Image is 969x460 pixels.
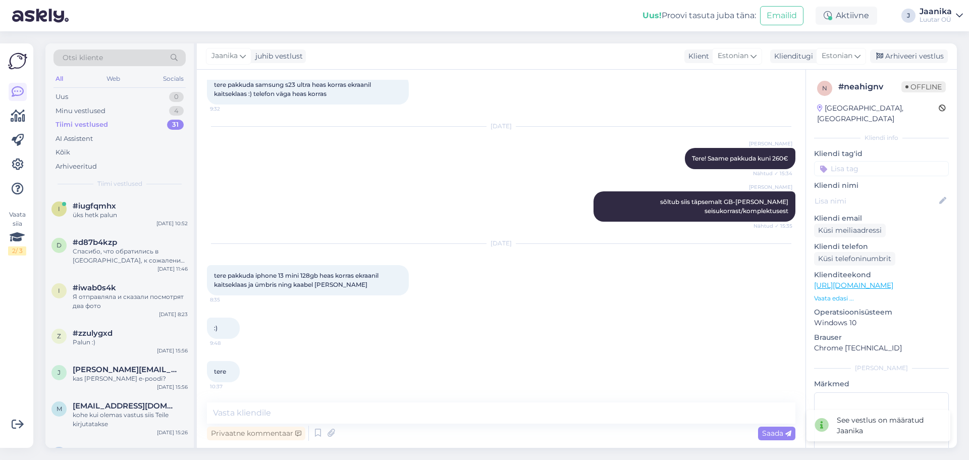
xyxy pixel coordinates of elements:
[814,379,949,389] p: Märkmed
[57,332,61,340] span: z
[749,183,792,191] span: [PERSON_NAME]
[157,347,188,354] div: [DATE] 15:56
[156,220,188,227] div: [DATE] 10:52
[57,405,62,413] span: m
[753,170,792,177] span: Nähtud ✓ 15:34
[214,368,226,375] span: tere
[814,213,949,224] p: Kliendi email
[56,92,68,102] div: Uus
[814,307,949,318] p: Operatsioonisüsteem
[63,53,103,63] span: Otsi kliente
[251,51,303,62] div: juhib vestlust
[210,339,248,347] span: 9:48
[753,222,792,230] span: Nähtud ✓ 15:35
[642,10,756,22] div: Proovi tasuta juba täna:
[920,8,952,16] div: Jaanika
[660,198,790,215] span: sõltub siis täpsemalt GB-[PERSON_NAME] seisukorrast/komplektusest
[169,92,184,102] div: 0
[901,81,946,92] span: Offline
[920,8,963,24] a: JaanikaLuutar OÜ
[157,429,188,436] div: [DATE] 15:26
[56,120,108,130] div: Tiimi vestlused
[814,180,949,191] p: Kliendi nimi
[56,147,70,158] div: Kõik
[814,224,886,237] div: Küsi meiliaadressi
[814,281,893,290] a: [URL][DOMAIN_NAME]
[73,447,113,456] span: #qt4qaanl
[73,374,188,383] div: kas [PERSON_NAME] e-poodi?
[8,210,26,255] div: Vaata siia
[210,105,248,113] span: 9:32
[816,7,877,25] div: Aktiivne
[920,16,952,24] div: Luutar OÜ
[814,133,949,142] div: Kliendi info
[56,134,93,144] div: AI Assistent
[207,427,305,440] div: Privaatne kommentaar
[770,51,813,62] div: Klienditugi
[57,241,62,249] span: d
[73,329,113,338] span: #zzulygxd
[814,343,949,353] p: Chrome [TECHNICAL_ID]
[814,252,895,266] div: Küsi telefoninumbrit
[73,292,188,311] div: Я отправляла и сказали посмотрят два фото
[814,332,949,343] p: Brauser
[169,106,184,116] div: 4
[73,411,188,429] div: kohe kui olemas vastus siis Teile kirjutatakse
[73,211,188,220] div: üks hetk palun
[73,201,116,211] span: #iugfqmhx
[157,383,188,391] div: [DATE] 15:56
[53,72,65,85] div: All
[817,103,939,124] div: [GEOGRAPHIC_DATA], [GEOGRAPHIC_DATA]
[73,238,117,247] span: #d87b4kzp
[815,195,937,207] input: Lisa nimi
[762,429,791,438] span: Saada
[58,205,60,213] span: i
[214,324,218,332] span: :)
[814,270,949,280] p: Klienditeekond
[814,241,949,252] p: Kliendi telefon
[73,338,188,347] div: Palun :)
[210,383,248,390] span: 10:37
[58,287,60,294] span: i
[97,179,142,188] span: Tiimi vestlused
[73,283,116,292] span: #iwab0s4k
[8,52,27,71] img: Askly Logo
[837,415,942,436] div: See vestlus on määratud Jaanika
[210,296,248,303] span: 8:35
[8,246,26,255] div: 2 / 3
[901,9,916,23] div: J
[760,6,803,25] button: Emailid
[161,72,186,85] div: Socials
[167,120,184,130] div: 31
[73,365,178,374] span: jana.kolesova@bk.ru
[814,294,949,303] p: Vaata edasi ...
[870,49,948,63] div: Arhiveeri vestlus
[838,81,901,93] div: # neahignv
[822,84,827,92] span: n
[718,50,748,62] span: Estonian
[56,162,97,172] div: Arhiveeritud
[159,311,188,318] div: [DATE] 8:23
[822,50,852,62] span: Estonian
[684,51,709,62] div: Klient
[692,155,788,162] span: Tere! Saame pakkuda kuni 260€
[56,106,105,116] div: Minu vestlused
[73,401,178,411] span: mkattai224@gmail.com
[814,148,949,159] p: Kliendi tag'id
[157,265,188,273] div: [DATE] 11:46
[73,247,188,265] div: Спасибо, что обратились в [GEOGRAPHIC_DATA], к сожалению мы не можем купить или взять в залог это...
[214,272,380,288] span: tere pakkuda iphone 13 mini 128gb heas korras ekraanil kaitseklaas ja ümbris ning kaabel [PERSON_...
[104,72,122,85] div: Web
[814,318,949,328] p: Windows 10
[642,11,662,20] b: Uus!
[211,50,238,62] span: Jaanika
[214,81,372,97] span: tere pakkuda samsung s23 ultra heas korras ekraanil kaitseklaas :) telefon väga heas korras
[749,140,792,147] span: [PERSON_NAME]
[207,239,795,248] div: [DATE]
[814,364,949,373] div: [PERSON_NAME]
[207,122,795,131] div: [DATE]
[814,161,949,176] input: Lisa tag
[58,369,61,376] span: j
